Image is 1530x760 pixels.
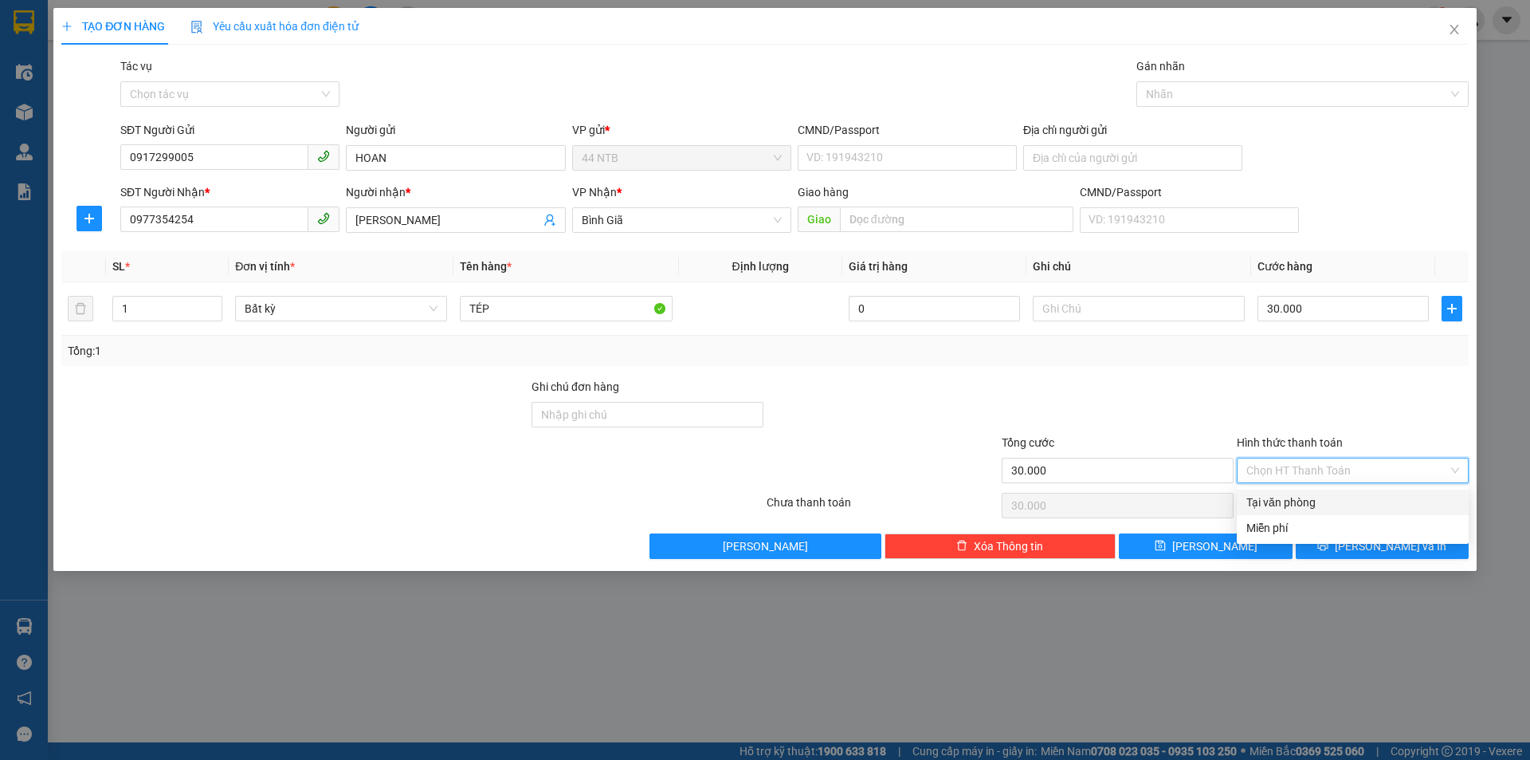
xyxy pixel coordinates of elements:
span: Yêu cầu xuất hóa đơn điện tử [190,20,359,33]
label: Gán nhãn [1136,60,1185,73]
div: TRANG [14,33,125,52]
span: close [1448,23,1461,36]
span: Tổng cước [1002,436,1054,449]
span: Giá trị hàng [849,260,908,273]
span: TẠO ĐƠN HÀNG [61,20,165,33]
span: plus [61,21,73,32]
img: icon [190,21,203,33]
button: [PERSON_NAME] [649,534,881,559]
div: 44 NTB [14,14,125,33]
span: plus [77,212,101,225]
div: Tại văn phòng [1246,494,1459,511]
div: [PERSON_NAME] [136,33,296,52]
div: HANG NGOAI [136,14,296,33]
span: Tên hàng [460,260,512,273]
div: CMND/Passport [1080,183,1299,201]
button: deleteXóa Thông tin [885,534,1116,559]
span: DĐ: [136,83,159,100]
span: [PERSON_NAME] và In [1335,538,1446,555]
span: Giao [798,207,840,232]
span: Cước hàng [1257,260,1312,273]
button: plus [1442,296,1462,321]
span: Th.Chiếu_TV [159,74,296,102]
button: delete [68,296,93,321]
span: delete [956,540,967,553]
label: Ghi chú đơn hàng [532,380,619,393]
th: Ghi chú [1026,251,1251,282]
span: save [1155,540,1166,553]
div: Địa chỉ người gửi [1023,121,1242,139]
span: [PERSON_NAME] [723,538,808,555]
div: CMND/Passport [798,121,1017,139]
button: plus [76,206,102,231]
div: 0933734386 [136,52,296,74]
span: phone [317,212,330,225]
span: VP Nhận [572,186,617,199]
span: phone [317,150,330,163]
input: 0 [849,296,1020,321]
button: save[PERSON_NAME] [1119,534,1292,559]
div: Chưa thanh toán [765,494,1000,522]
button: printer[PERSON_NAME] và In [1296,534,1469,559]
span: SL [112,260,125,273]
label: Tác vụ [120,60,152,73]
div: VP gửi [572,121,791,139]
span: Định lượng [732,260,789,273]
div: Người nhận [346,183,565,201]
span: Nhận: [136,15,175,32]
span: Giao hàng [798,186,849,199]
input: Địa chỉ của người gửi [1023,145,1242,171]
div: Người gửi [346,121,565,139]
span: 44 NTB [582,146,782,170]
span: user-add [543,214,556,226]
span: [PERSON_NAME] [1172,538,1257,555]
div: Tổng: 1 [68,342,590,360]
input: Ghi chú đơn hàng [532,402,763,427]
button: Close [1432,8,1477,53]
span: Bất kỳ [245,297,437,321]
input: VD: Bàn, Ghế [460,296,672,321]
span: C : [134,116,147,132]
div: Miễn phí [1246,519,1459,537]
div: SĐT Người Gửi [120,121,339,139]
input: Ghi Chú [1033,296,1245,321]
label: Hình thức thanh toán [1237,436,1343,449]
span: Bình Giã [582,208,782,232]
span: Gửi: [14,15,38,32]
div: 0949668527 [14,52,125,74]
input: Dọc đường [840,207,1073,232]
span: printer [1317,540,1328,553]
div: 50.000 [134,112,297,134]
span: Xóa Thông tin [974,538,1043,555]
span: Đơn vị tính [235,260,295,273]
div: SĐT Người Nhận [120,183,339,201]
span: plus [1442,302,1461,315]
